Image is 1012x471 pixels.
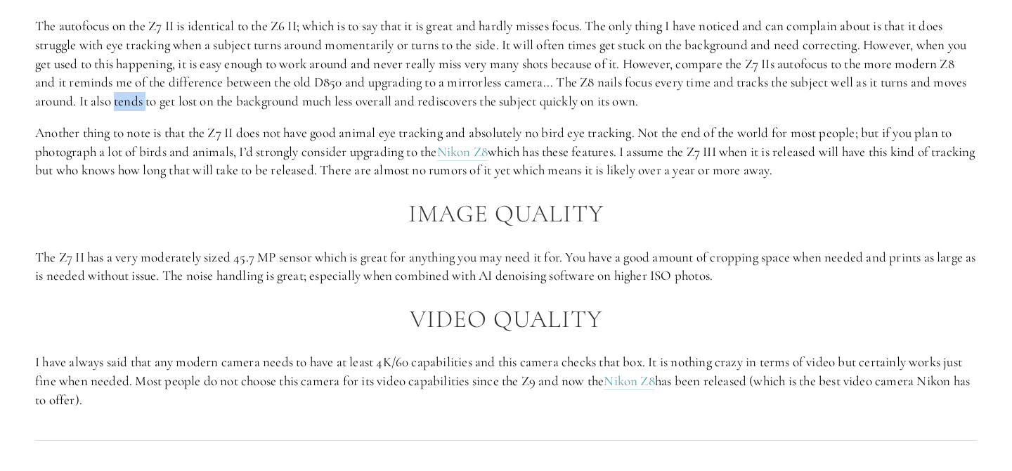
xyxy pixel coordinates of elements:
[35,200,977,228] h2: Image Quality
[35,124,977,180] p: Another thing to note is that the Z7 II does not have good animal eye tracking and absolutely no ...
[35,306,977,333] h2: Video Quality
[35,17,977,110] p: The autofocus on the Z7 II is identical to the Z6 II; which is to say that it is great and hardly...
[437,143,488,161] a: Nikon Z8
[604,373,655,390] a: Nikon Z8
[35,248,977,285] p: The Z7 II has a very moderately sized 45.7 MP sensor which is great for anything you may need it ...
[35,353,977,409] p: I have always said that any modern camera needs to have at least 4K/60 capabilities and this came...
